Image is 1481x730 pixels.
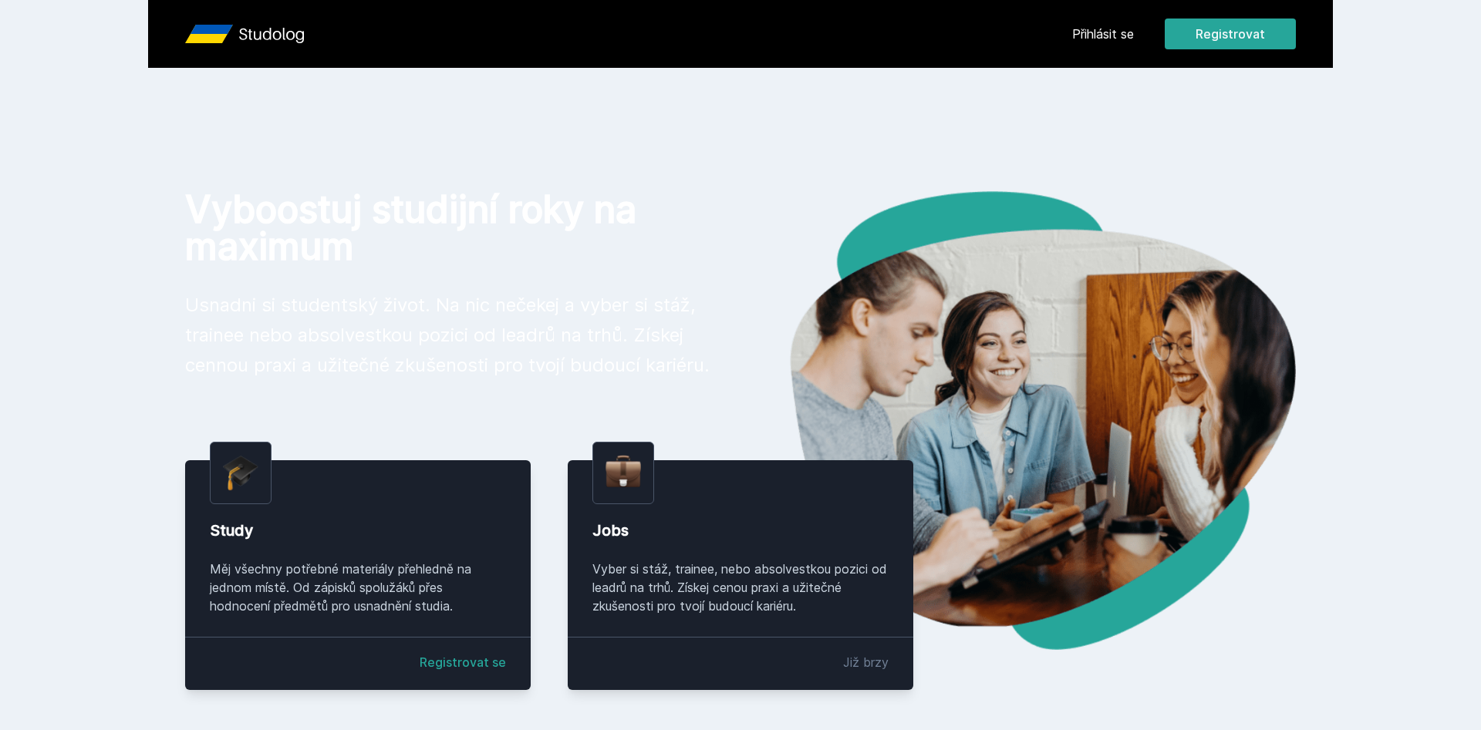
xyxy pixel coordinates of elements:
div: Již brzy [843,653,889,671]
img: briefcase.png [606,452,641,491]
img: hero.png [740,191,1296,650]
a: Přihlásit se [1072,25,1134,43]
h1: Vyboostuj studijní roky na maximum [185,191,716,265]
div: Měj všechny potřebné materiály přehledně na jednom místě. Od zápisků spolužáků přes hodnocení pře... [210,560,506,615]
img: graduation-cap.png [223,455,258,491]
button: Registrovat [1165,19,1296,49]
p: Usnadni si studentský život. Na nic nečekej a vyber si stáž, trainee nebo absolvestkou pozici od ... [185,290,716,380]
a: Registrovat se [420,653,506,671]
div: Jobs [592,520,889,541]
div: Vyber si stáž, trainee, nebo absolvestkou pozici od leadrů na trhů. Získej cenou praxi a užitečné... [592,560,889,615]
div: Study [210,520,506,541]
